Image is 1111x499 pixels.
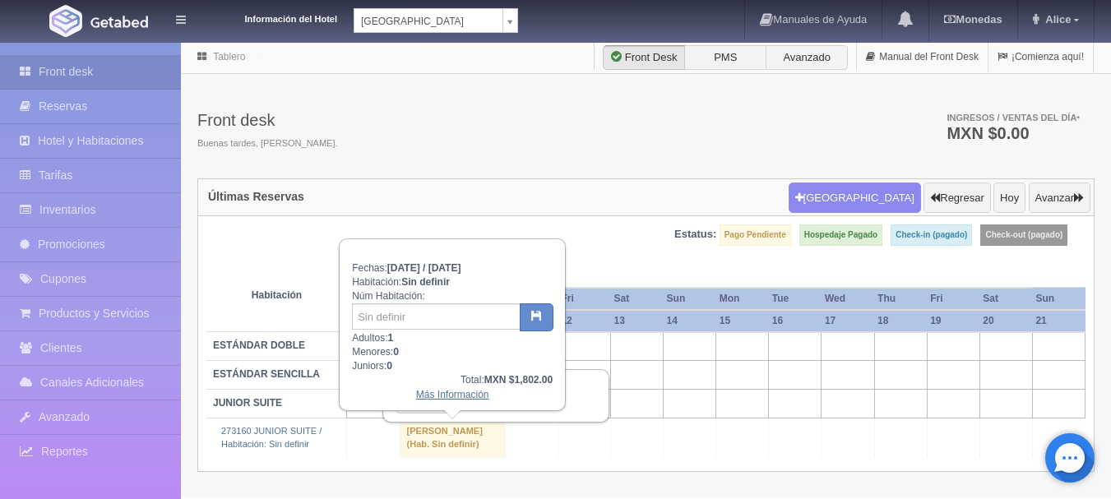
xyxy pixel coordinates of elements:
a: Más Información [416,389,489,400]
th: 16 [769,310,822,332]
label: PMS [684,45,766,70]
th: 21 [1032,310,1085,332]
b: ESTÁNDAR SENCILLA [213,368,320,380]
img: Getabed [90,16,148,28]
dt: Información del Hotel [206,8,337,26]
th: 17 [822,310,874,332]
h3: Front desk [197,111,338,129]
span: Buenas tardes, [PERSON_NAME]. [197,137,338,150]
th: 18 [874,310,927,332]
th: 19 [927,310,979,332]
th: Wed [822,288,874,310]
th: Sat [979,288,1032,310]
span: [GEOGRAPHIC_DATA] [361,9,496,34]
th: 14 [664,310,716,332]
label: Avanzado [766,45,848,70]
th: 12 [558,310,610,332]
span: Alice [1041,13,1071,25]
img: Getabed [49,5,82,37]
b: [DATE] / [DATE] [387,262,461,274]
b: JUNIOR SUITE [213,397,282,409]
th: Sat [611,288,664,310]
b: MXN $1,802.00 [484,374,553,386]
b: 1 [388,332,394,344]
a: Manual del Front Desk [857,41,988,73]
button: Hoy [993,183,1025,214]
label: Hospedaje Pagado [799,224,882,246]
a: 273160 JUNIOR SUITE /Habitación: Sin definir [221,426,322,449]
th: 15 [716,310,769,332]
td: [PERSON_NAME] (Hab. Sin definir) [400,418,505,458]
th: 13 [611,310,664,332]
button: Avanzar [1029,183,1090,214]
b: Sin definir [401,276,450,288]
label: Check-out (pagado) [980,224,1067,246]
th: Fri [927,288,979,310]
div: Total: [352,373,553,387]
a: Tablero [213,51,245,62]
b: Monedas [944,13,1002,25]
button: Regresar [924,183,990,214]
th: Mon [716,288,769,310]
strong: Habitación [252,289,302,301]
span: Ingresos / Ventas del día [947,113,1080,122]
h3: MXN $0.00 [947,125,1080,141]
h4: Últimas Reservas [208,191,304,203]
b: 0 [387,360,392,372]
a: ¡Comienza aquí! [988,41,1093,73]
th: Sun [664,288,716,310]
th: 20 [979,310,1032,332]
input: Sin definir [352,303,521,330]
th: Sun [1032,288,1085,310]
b: 0 [393,346,399,358]
th: Fri [558,288,610,310]
b: ESTÁNDAR DOBLE [213,340,305,351]
a: [GEOGRAPHIC_DATA] [354,8,518,33]
th: Thu [874,288,927,310]
th: Tue [769,288,822,310]
label: Estatus: [674,227,716,243]
label: Pago Pendiente [720,224,791,246]
div: Fechas: Habitación: Núm Habitación: Adultos: Menores: Juniors: [340,240,564,409]
button: [GEOGRAPHIC_DATA] [789,183,921,214]
label: Front Desk [603,45,685,70]
label: Check-in (pagado) [891,224,972,246]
